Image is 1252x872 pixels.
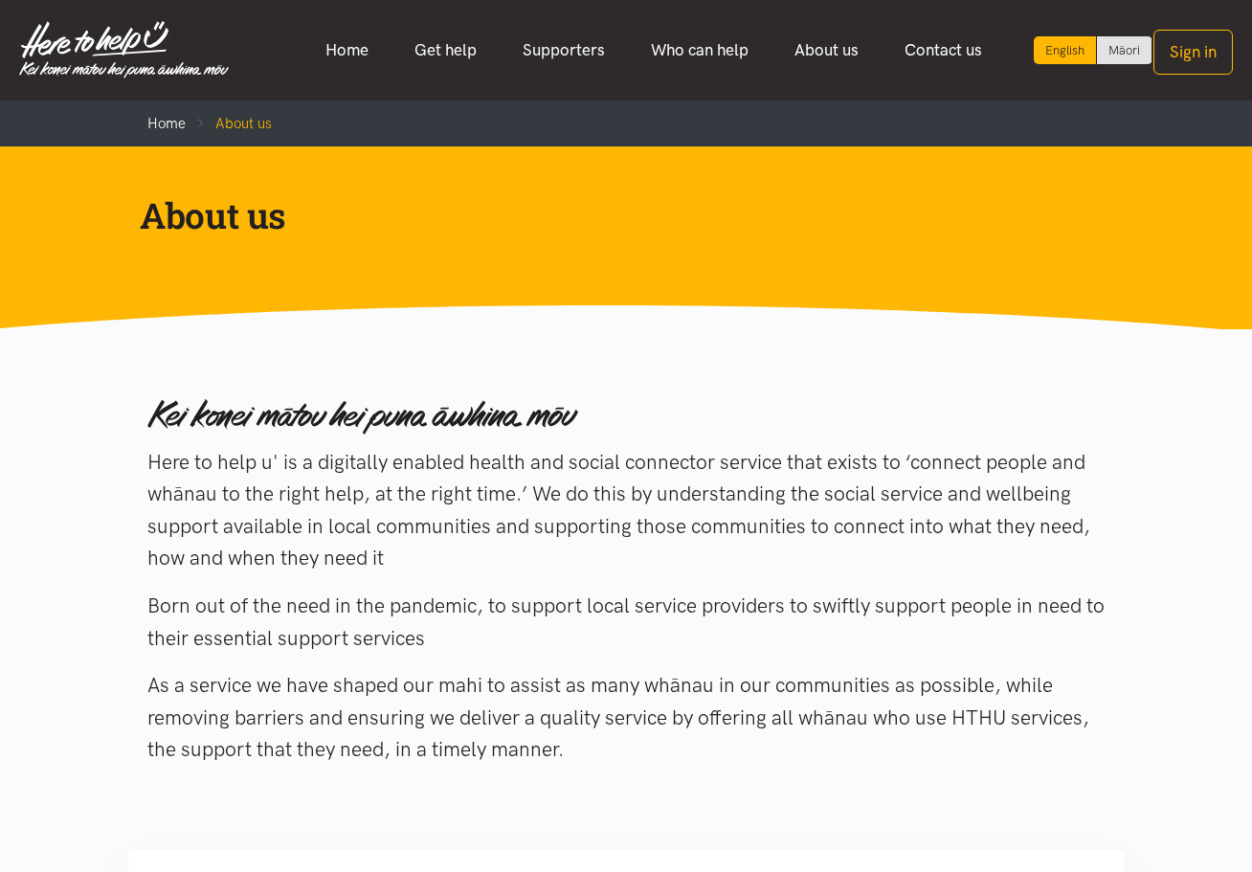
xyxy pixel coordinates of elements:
a: Who can help [628,30,771,71]
p: Here to help u' is a digitally enabled health and social connector service that exists to ‘connec... [147,446,1105,574]
a: Supporters [500,30,628,71]
a: Switch to Te Reo Māori [1097,36,1151,64]
h1: About us [140,192,1082,238]
a: About us [771,30,882,71]
div: Current language [1034,36,1097,64]
p: Born out of the need in the pandemic, to support local service providers to swiftly support peopl... [147,590,1105,654]
div: Language toggle [1034,36,1152,64]
button: Sign in [1153,30,1233,75]
p: As a service we have shaped our mahi to assist as many whānau in our communities as possible, whi... [147,669,1105,766]
a: Get help [391,30,500,71]
a: Contact us [882,30,1005,71]
a: Home [302,30,391,71]
img: Home [19,21,229,78]
li: About us [186,112,272,135]
a: Home [147,115,186,132]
